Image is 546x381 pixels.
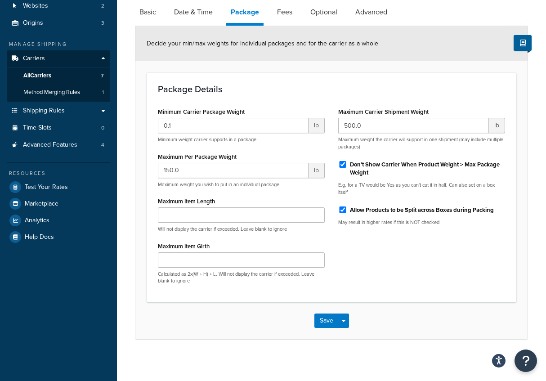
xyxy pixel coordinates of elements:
button: Open Resource Center [515,350,537,372]
span: 4 [101,141,104,149]
span: Method Merging Rules [23,89,80,96]
span: Shipping Rules [23,107,65,115]
span: Carriers [23,55,45,63]
span: 7 [101,72,104,80]
a: Time Slots0 [7,120,110,136]
span: 2 [101,2,104,10]
li: Advanced Features [7,137,110,153]
p: Maximum weight you wish to put in an individual package [158,181,325,188]
label: Maximum Item Girth [158,243,210,250]
span: 0 [101,124,104,132]
li: Method Merging Rules [7,84,110,101]
span: Origins [23,19,43,27]
p: Minimum weight carrier supports in a package [158,136,325,143]
span: lb [309,118,325,133]
p: Maximum weight the carrier will support in one shipment (may include multiple packages) [338,136,505,150]
li: Time Slots [7,120,110,136]
span: Time Slots [23,124,52,132]
span: Websites [23,2,48,10]
a: Test Your Rates [7,179,110,195]
h3: Package Details [158,84,505,94]
span: lb [309,163,325,178]
a: Carriers [7,50,110,67]
a: Fees [273,1,297,23]
span: Analytics [25,217,49,224]
div: Resources [7,170,110,177]
a: Date & Time [170,1,217,23]
label: Allow Products to be Split across Boxes during Packing [350,206,494,214]
div: Manage Shipping [7,40,110,48]
span: 1 [102,89,104,96]
p: May result in higher rates if this is NOT checked [338,219,505,226]
label: Maximum Carrier Shipment Weight [338,108,429,115]
a: Package [226,1,264,26]
label: Minimum Carrier Package Weight [158,108,245,115]
label: Don't Show Carrier When Product Weight > Max Package Weight [350,161,505,177]
p: Will not display the carrier if exceeded. Leave blank to ignore [158,226,325,233]
span: Decide your min/max weights for individual packages and for the carrier as a whole [147,39,378,48]
li: Origins [7,15,110,31]
a: Marketplace [7,196,110,212]
li: Carriers [7,50,110,102]
a: Optional [306,1,342,23]
span: All Carriers [23,72,51,80]
span: lb [489,118,505,133]
span: Marketplace [25,200,58,208]
button: Save [314,314,339,328]
span: Test Your Rates [25,184,68,191]
p: E.g. for a TV would be Yes as you can't cut it in half. Can also set on a box itself [338,182,505,196]
a: Advanced [351,1,392,23]
a: AllCarriers7 [7,67,110,84]
button: Show Help Docs [514,35,532,51]
p: Calculated as 2x(W + H) + L. Will not display the carrier if exceeded. Leave blank to ignore [158,271,325,285]
a: Origins3 [7,15,110,31]
span: Advanced Features [23,141,77,149]
a: Basic [135,1,161,23]
a: Shipping Rules [7,103,110,119]
span: 3 [101,19,104,27]
a: Advanced Features4 [7,137,110,153]
span: Help Docs [25,233,54,241]
label: Maximum Item Length [158,198,215,205]
a: Help Docs [7,229,110,245]
a: Analytics [7,212,110,229]
a: Method Merging Rules1 [7,84,110,101]
label: Maximum Per Package Weight [158,153,237,160]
